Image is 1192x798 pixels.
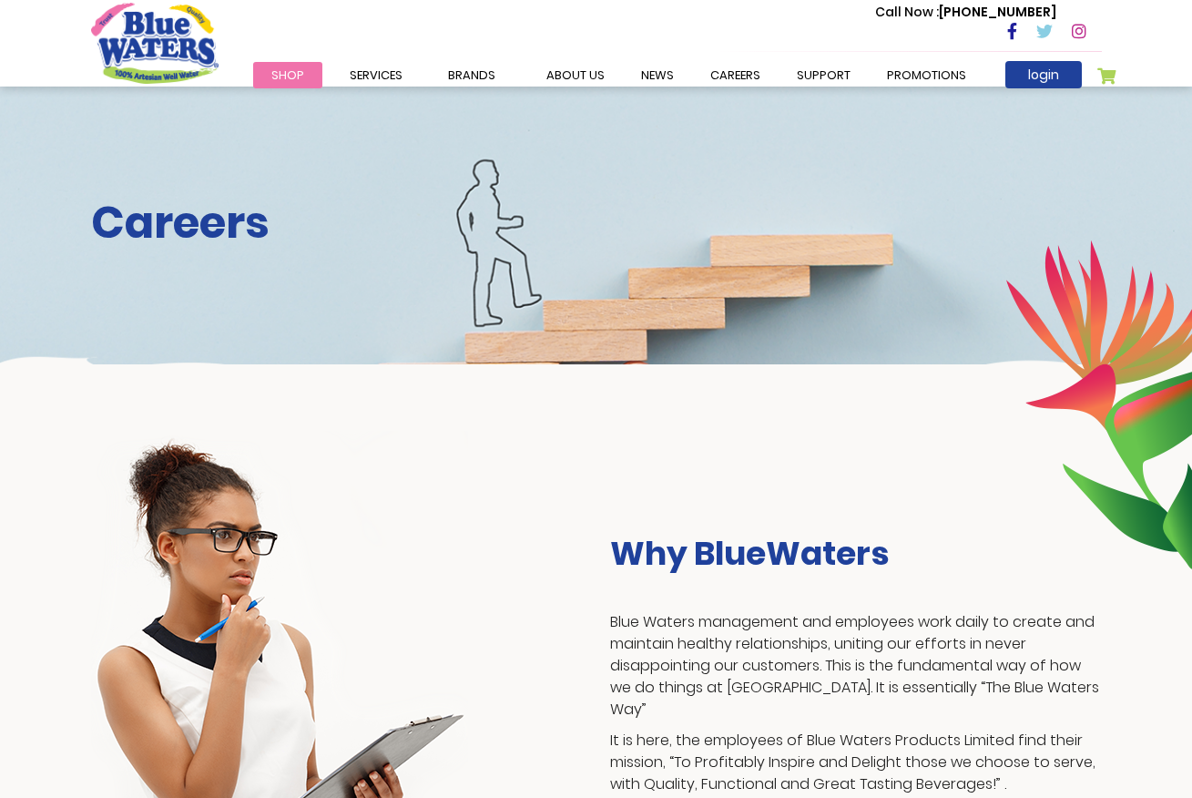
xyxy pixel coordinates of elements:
img: career-intro-leaves.png [1005,240,1192,569]
a: News [623,62,692,88]
span: Shop [271,66,304,84]
a: store logo [91,3,219,83]
p: Blue Waters management and employees work daily to create and maintain healthy relationships, uni... [610,611,1102,721]
span: Services [350,66,402,84]
a: login [1005,61,1082,88]
a: about us [528,62,623,88]
a: Promotions [869,62,984,88]
span: Call Now : [875,3,939,21]
p: It is here, the employees of Blue Waters Products Limited find their mission, “To Profitably Insp... [610,730,1102,795]
h3: Why BlueWaters [610,534,1102,573]
span: Brands [448,66,495,84]
p: [PHONE_NUMBER] [875,3,1056,22]
h2: Careers [91,197,1102,250]
a: careers [692,62,779,88]
a: support [779,62,869,88]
